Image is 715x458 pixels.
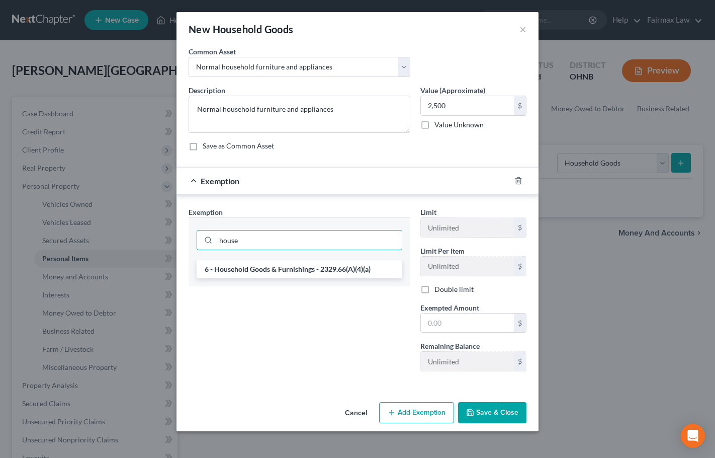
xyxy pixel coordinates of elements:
[514,352,526,371] div: $
[434,120,484,130] label: Value Unknown
[514,218,526,237] div: $
[189,86,225,95] span: Description
[337,403,375,423] button: Cancel
[421,218,514,237] input: --
[420,341,480,351] label: Remaining Balance
[379,402,454,423] button: Add Exemption
[420,303,479,312] span: Exempted Amount
[216,231,402,250] input: Search exemption rules...
[434,284,474,294] label: Double limit
[189,208,223,216] span: Exemption
[421,96,514,115] input: 0.00
[514,314,526,333] div: $
[421,314,514,333] input: 0.00
[420,246,465,256] label: Limit Per Item
[681,424,705,448] div: Open Intercom Messenger
[189,46,236,57] label: Common Asset
[203,141,274,151] label: Save as Common Asset
[420,85,485,96] label: Value (Approximate)
[420,208,436,216] span: Limit
[421,352,514,371] input: --
[201,176,239,186] span: Exemption
[421,257,514,276] input: --
[514,96,526,115] div: $
[189,22,294,36] div: New Household Goods
[519,23,526,35] button: ×
[514,257,526,276] div: $
[458,402,526,423] button: Save & Close
[197,260,402,278] li: 6 - Household Goods & Furnishings - 2329.66(A)(4)(a)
